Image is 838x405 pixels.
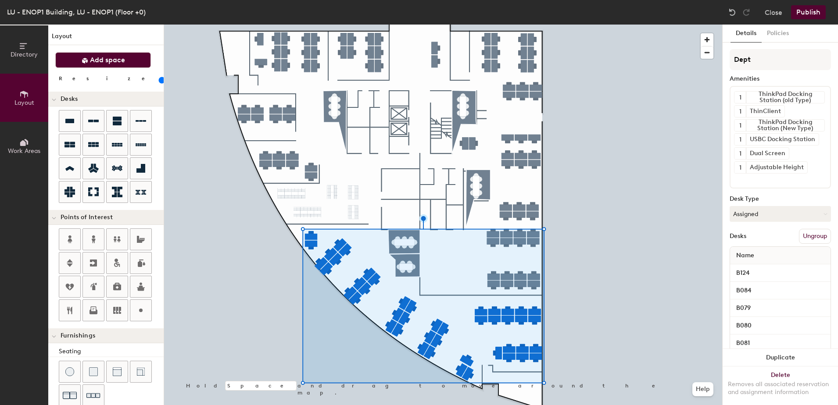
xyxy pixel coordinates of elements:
[732,267,829,279] input: Unnamed desk
[732,248,759,263] span: Name
[89,367,98,376] img: Cushion
[65,367,74,376] img: Stool
[136,367,145,376] img: Couch (corner)
[90,56,125,64] span: Add space
[59,347,164,356] div: Seating
[746,134,819,145] div: USBC Docking Station
[734,120,746,131] button: 1
[799,229,831,244] button: Ungroup
[734,106,746,117] button: 1
[48,32,164,45] h1: Layout
[732,320,829,332] input: Unnamed desk
[59,75,156,82] div: Resize
[728,380,833,396] div: Removes all associated reservation and assignment information
[723,349,838,366] button: Duplicate
[739,93,741,102] span: 1
[728,8,737,17] img: Undo
[730,206,831,222] button: Assigned
[739,135,741,144] span: 1
[734,134,746,145] button: 1
[82,361,104,383] button: Cushion
[692,382,713,396] button: Help
[86,389,100,402] img: Couch (x3)
[7,7,146,18] div: LU - ENOP1 Building, LU - ENOP1 (Floor +0)
[61,96,78,103] span: Desks
[113,367,122,376] img: Couch (middle)
[742,8,751,17] img: Redo
[730,195,831,202] div: Desk Type
[746,162,807,173] div: Adjustable Height
[734,162,746,173] button: 1
[762,25,794,43] button: Policies
[8,147,40,155] span: Work Areas
[723,366,838,405] button: DeleteRemoves all associated reservation and assignment information
[765,5,782,19] button: Close
[739,107,741,116] span: 1
[730,233,746,240] div: Desks
[731,25,762,43] button: Details
[61,332,95,339] span: Furnishings
[791,5,826,19] button: Publish
[746,106,784,117] div: ThinClient
[14,99,34,107] span: Layout
[130,361,152,383] button: Couch (corner)
[732,284,829,297] input: Unnamed desk
[106,361,128,383] button: Couch (middle)
[61,214,113,221] span: Points of Interest
[55,52,151,68] button: Add space
[11,51,38,58] span: Directory
[746,148,789,159] div: Dual Screen
[63,388,77,402] img: Couch (x2)
[739,149,741,158] span: 1
[732,302,829,314] input: Unnamed desk
[734,148,746,159] button: 1
[730,75,831,82] div: Amenities
[746,92,824,103] div: ThinkPad Docking Station (old Type)
[739,121,741,130] span: 1
[746,120,824,131] div: ThinkPad Docking Station (New Type)
[59,361,81,383] button: Stool
[732,337,829,349] input: Unnamed desk
[734,92,746,103] button: 1
[739,163,741,172] span: 1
